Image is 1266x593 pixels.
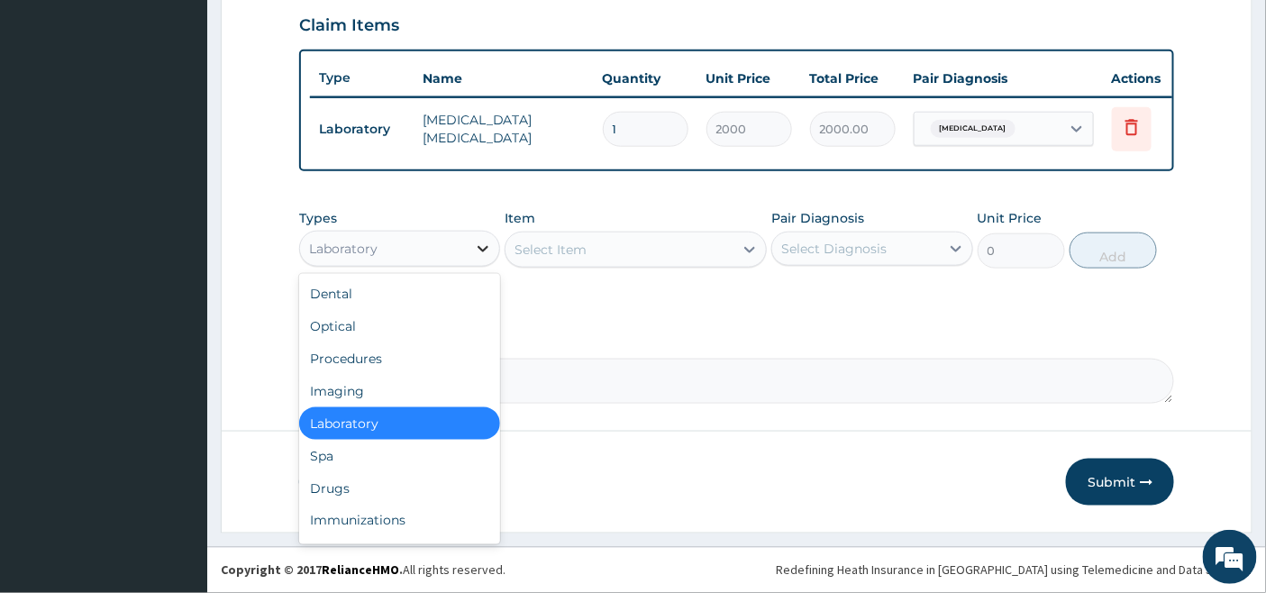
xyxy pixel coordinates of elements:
[771,209,864,227] label: Pair Diagnosis
[299,16,399,36] h3: Claim Items
[105,180,249,362] span: We're online!
[1103,60,1193,96] th: Actions
[309,240,378,258] div: Laboratory
[505,209,535,227] label: Item
[905,60,1103,96] th: Pair Diagnosis
[299,211,337,226] label: Types
[33,90,73,135] img: d_794563401_company_1708531726252_794563401
[299,472,500,505] div: Drugs
[299,310,500,342] div: Optical
[299,505,500,537] div: Immunizations
[310,61,414,95] th: Type
[207,547,1266,593] footer: All rights reserved.
[9,398,343,461] textarea: Type your message and hit 'Enter'
[931,120,1016,138] span: [MEDICAL_DATA]
[94,101,303,124] div: Chat with us now
[781,240,887,258] div: Select Diagnosis
[801,60,905,96] th: Total Price
[322,562,399,579] a: RelianceHMO
[414,60,594,96] th: Name
[594,60,697,96] th: Quantity
[414,102,594,156] td: [MEDICAL_DATA] [MEDICAL_DATA]
[299,440,500,472] div: Spa
[299,333,1175,349] label: Comment
[776,561,1252,579] div: Redefining Heath Insurance in [GEOGRAPHIC_DATA] using Telemedicine and Data Science!
[697,60,801,96] th: Unit Price
[299,375,500,407] div: Imaging
[299,342,500,375] div: Procedures
[299,278,500,310] div: Dental
[299,537,500,570] div: Others
[221,562,403,579] strong: Copyright © 2017 .
[515,241,587,259] div: Select Item
[1070,233,1157,269] button: Add
[978,209,1043,227] label: Unit Price
[299,407,500,440] div: Laboratory
[296,9,339,52] div: Minimize live chat window
[310,113,414,146] td: Laboratory
[1066,459,1174,506] button: Submit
